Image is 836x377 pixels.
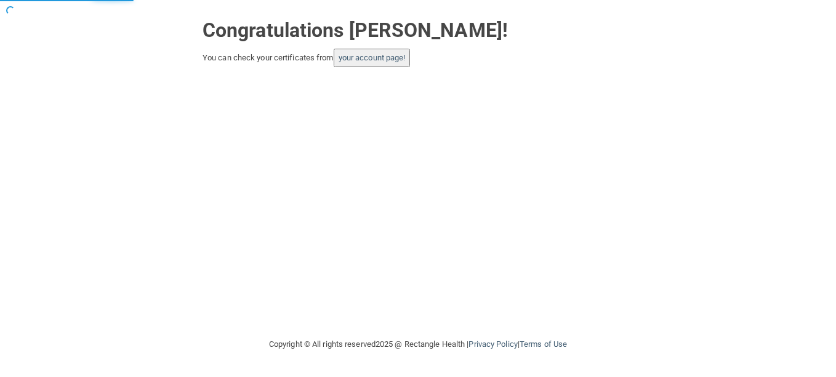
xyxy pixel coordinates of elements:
[203,49,633,67] div: You can check your certificates from
[468,339,517,349] a: Privacy Policy
[203,18,508,42] strong: Congratulations [PERSON_NAME]!
[339,53,406,62] a: your account page!
[334,49,411,67] button: your account page!
[520,339,567,349] a: Terms of Use
[193,325,643,364] div: Copyright © All rights reserved 2025 @ Rectangle Health | |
